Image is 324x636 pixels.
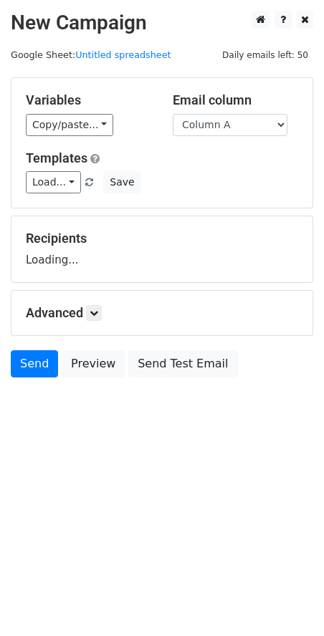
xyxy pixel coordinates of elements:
a: Load... [26,171,81,193]
h5: Recipients [26,231,298,246]
a: Daily emails left: 50 [217,49,313,60]
a: Send [11,350,58,377]
h2: New Campaign [11,11,313,35]
a: Preview [62,350,125,377]
button: Save [103,171,140,193]
span: Daily emails left: 50 [217,47,313,63]
div: Loading... [26,231,298,268]
h5: Variables [26,92,151,108]
a: Templates [26,150,87,165]
h5: Email column [173,92,298,108]
a: Send Test Email [128,350,237,377]
h5: Advanced [26,305,298,321]
a: Untitled spreadsheet [75,49,171,60]
small: Google Sheet: [11,49,171,60]
a: Copy/paste... [26,114,113,136]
